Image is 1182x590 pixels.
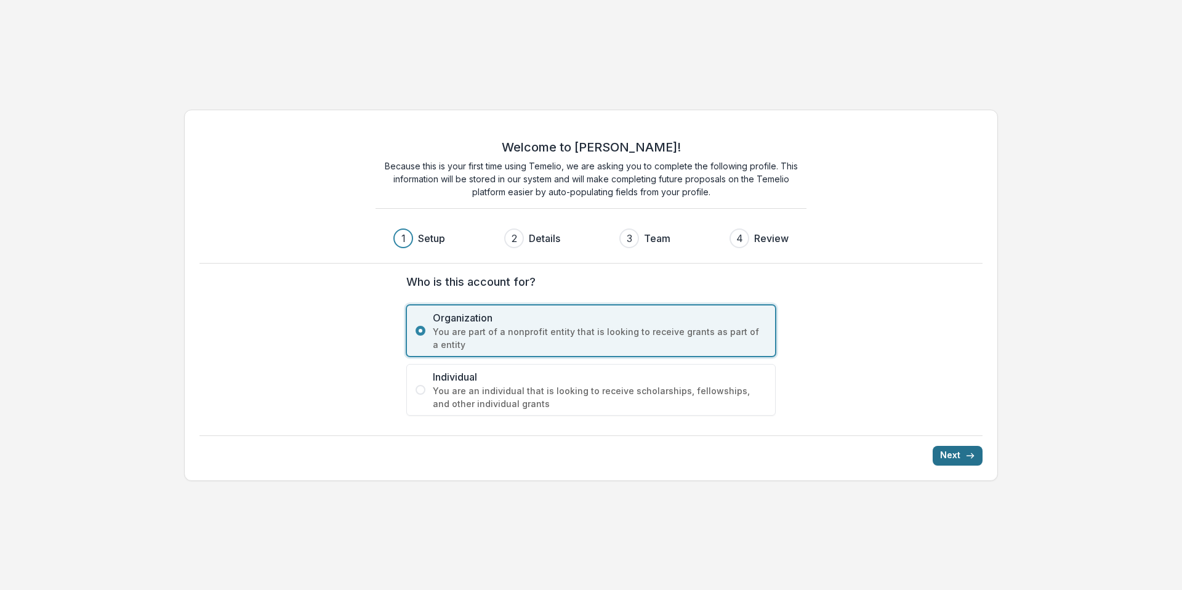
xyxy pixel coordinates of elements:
h3: Review [754,231,789,246]
div: 1 [401,231,406,246]
span: You are an individual that is looking to receive scholarships, fellowships, and other individual ... [433,384,766,410]
h3: Details [529,231,560,246]
span: Individual [433,370,766,384]
label: Who is this account for? [406,273,768,290]
div: 4 [736,231,743,246]
p: Because this is your first time using Temelio, we are asking you to complete the following profil... [376,160,806,198]
h3: Team [644,231,670,246]
h3: Setup [418,231,445,246]
span: You are part of a nonprofit entity that is looking to receive grants as part of a entity [433,325,766,351]
div: Progress [393,228,789,248]
h2: Welcome to [PERSON_NAME]! [502,140,681,155]
button: Next [933,446,983,466]
div: 2 [512,231,517,246]
div: 3 [627,231,632,246]
span: Organization [433,310,766,325]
